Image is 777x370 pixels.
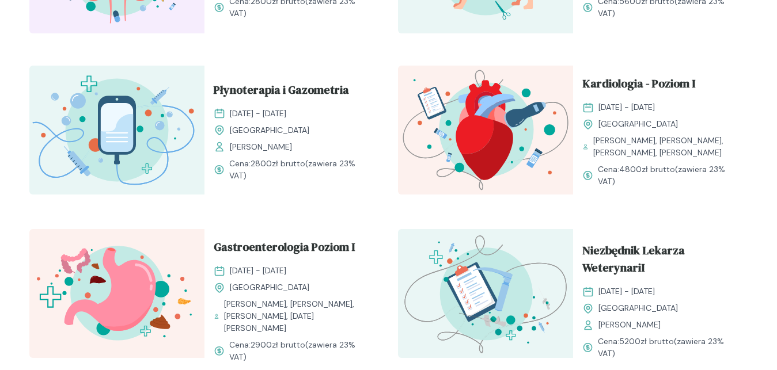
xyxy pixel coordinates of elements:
[251,158,305,169] span: 2800 zł brutto
[229,158,370,182] span: Cena: (zawiera 23% VAT)
[593,135,739,159] span: [PERSON_NAME], [PERSON_NAME], [PERSON_NAME], [PERSON_NAME]
[398,229,573,358] img: aHe4VUMqNJQqH-M0_ProcMH_T.svg
[230,141,292,153] span: [PERSON_NAME]
[214,238,370,260] a: Gastroenterologia Poziom I
[598,302,678,314] span: [GEOGRAPHIC_DATA]
[29,66,204,194] img: Zpay8B5LeNNTxNg0_P%C5%82ynoterapia_T.svg
[598,285,655,297] span: [DATE] - [DATE]
[251,340,305,350] span: 2900 zł brutto
[230,124,309,136] span: [GEOGRAPHIC_DATA]
[582,75,739,97] a: Kardiologia - Poziom I
[214,81,349,103] span: Płynoterapia i Gazometria
[398,66,573,194] img: ZpbGfh5LeNNTxNm4_KardioI_T.svg
[214,238,355,260] span: Gastroenterologia Poziom I
[619,164,675,174] span: 4800 zł brutto
[598,118,678,130] span: [GEOGRAPHIC_DATA]
[619,336,674,346] span: 5200 zł brutto
[214,81,370,103] a: Płynoterapia i Gazometria
[582,75,695,97] span: Kardiologia - Poziom I
[230,108,286,120] span: [DATE] - [DATE]
[582,242,739,281] a: Niezbędnik Lekarza WeterynariI
[224,298,370,334] span: [PERSON_NAME], [PERSON_NAME], [PERSON_NAME], [DATE][PERSON_NAME]
[230,281,309,293] span: [GEOGRAPHIC_DATA]
[230,265,286,277] span: [DATE] - [DATE]
[229,339,370,363] span: Cena: (zawiera 23% VAT)
[598,101,655,113] span: [DATE] - [DATE]
[598,335,739,360] span: Cena: (zawiera 23% VAT)
[598,163,739,188] span: Cena: (zawiera 23% VAT)
[29,229,204,358] img: Zpbdlx5LeNNTxNvT_GastroI_T.svg
[598,319,661,331] span: [PERSON_NAME]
